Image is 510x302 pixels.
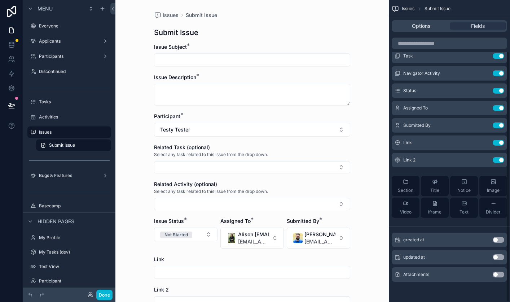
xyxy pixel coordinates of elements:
button: Section [392,176,419,196]
a: Issues [27,126,111,138]
a: Discontinued [27,66,111,77]
span: [EMAIL_ADDRESS][DOMAIN_NAME] [304,238,335,245]
label: Test View [39,264,110,269]
button: Video [392,198,419,218]
span: [PERSON_NAME] [304,231,335,238]
span: Task [403,53,413,59]
span: Issue Description [154,74,196,80]
button: Title [421,176,449,196]
label: Applicants [39,38,100,44]
a: Submit Issue [186,12,217,19]
label: My Profile [39,235,110,241]
button: Select Button [287,228,350,249]
a: Activities [27,111,111,123]
h1: Submit Issue [154,27,198,38]
span: Navigator Activity [403,70,440,76]
span: Image [487,187,500,193]
span: Attachments [403,272,429,277]
span: Alison [EMAIL_ADDRESS][DOMAIN_NAME] [238,231,269,238]
a: Everyone [27,20,111,32]
button: Select Button [154,228,217,241]
div: Not Started [164,232,188,238]
span: Submitted By [287,218,319,224]
span: Select any task related to this issue from the drop down. [154,189,268,194]
a: My Tasks (dev) [27,246,111,258]
button: Select Button [154,161,350,173]
label: Everyone [39,23,110,29]
a: Applicants [27,35,111,47]
span: created at [403,237,424,243]
span: Related Task (optional) [154,144,210,150]
a: My Profile [27,232,111,243]
label: Tasks [39,99,110,105]
span: Link [403,140,412,146]
a: Participant [27,275,111,287]
span: Issue Subject [154,44,187,50]
span: Submitted By [403,122,431,128]
label: Bugs & Features [39,173,100,178]
a: Test View [27,261,111,272]
label: My Tasks (dev) [39,249,110,255]
span: Text [460,209,469,215]
span: Status [403,88,416,94]
span: Submit Issue [425,6,450,12]
span: [EMAIL_ADDRESS][DOMAIN_NAME] [238,238,269,245]
span: updated at [403,254,425,260]
span: Participant [154,113,180,119]
span: Divider [486,209,501,215]
label: Participant [39,278,110,284]
label: Discontinued [39,69,110,74]
span: iframe [428,209,441,215]
span: Options [412,22,430,30]
button: Select Button [154,123,350,137]
button: Done [96,290,113,300]
span: Menu [38,5,53,12]
button: Text [450,198,478,218]
span: Fields [471,22,485,30]
span: Section [398,187,413,193]
a: Participants [27,51,111,62]
span: Title [430,187,439,193]
button: Image [479,176,507,196]
span: Select any task related to this issue from the drop down. [154,152,268,158]
a: Tasks [27,96,111,108]
span: Issue Status [154,218,184,224]
a: Bugs & Features [27,170,111,181]
label: Activities [39,114,110,120]
span: Submit Issue [49,142,75,148]
label: Issues [39,129,107,135]
span: Testy Tester [160,126,190,133]
span: Link 2 [154,286,169,293]
a: Issues [154,12,179,19]
span: Link 2 [403,157,416,163]
button: iframe [421,198,449,218]
span: Issues [402,6,414,12]
a: Submit Issue [36,139,111,151]
span: Assigned To [220,218,251,224]
button: Select Button [220,228,284,249]
span: Notice [457,187,471,193]
button: Notice [450,176,478,196]
label: Basecamp [39,203,110,209]
span: Issues [163,12,179,19]
span: Assigned To [403,105,428,111]
span: Video [400,209,412,215]
label: Participants [39,53,100,59]
span: Related Activity (optional) [154,181,217,187]
span: Hidden pages [38,218,74,225]
span: Link [154,256,164,262]
button: Select Button [154,198,350,210]
button: Divider [479,198,507,218]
